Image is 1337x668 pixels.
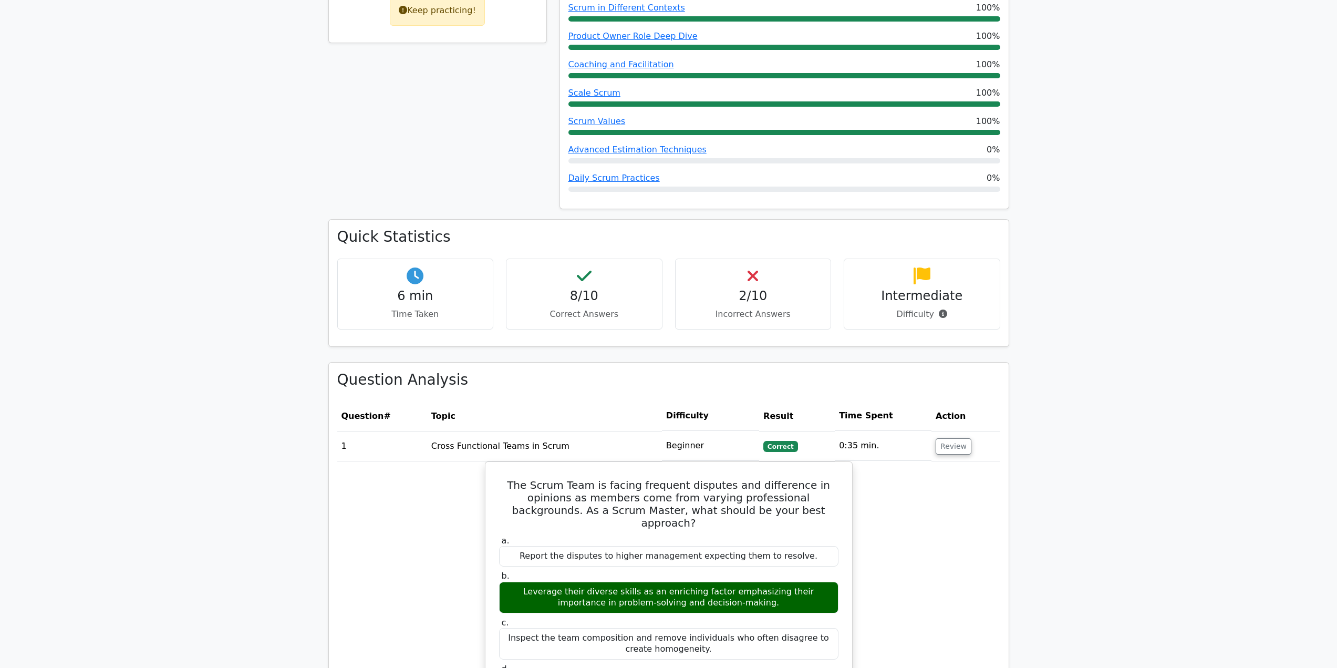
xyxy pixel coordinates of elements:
[976,58,1000,71] span: 100%
[936,438,971,455] button: Review
[662,401,759,431] th: Difficulty
[853,289,991,304] h4: Intermediate
[515,289,654,304] h4: 8/10
[346,289,485,304] h4: 6 min
[568,31,698,41] a: Product Owner Role Deep Dive
[835,401,931,431] th: Time Spent
[976,87,1000,99] span: 100%
[987,143,1000,156] span: 0%
[498,479,839,529] h5: The Scrum Team is facing frequent disputes and difference in opinions as members come from varyin...
[763,441,797,451] span: Correct
[337,401,427,431] th: #
[341,411,384,421] span: Question
[337,228,1000,246] h3: Quick Statistics
[684,289,823,304] h4: 2/10
[976,30,1000,43] span: 100%
[499,582,838,613] div: Leverage their diverse skills as an enriching factor emphasizing their importance in problem-solv...
[568,59,674,69] a: Coaching and Facilitation
[502,618,509,628] span: c.
[931,401,1000,431] th: Action
[337,431,427,461] td: 1
[568,88,620,98] a: Scale Scrum
[346,308,485,321] p: Time Taken
[427,431,662,461] td: Cross Functional Teams in Scrum
[662,431,759,461] td: Beginner
[427,401,662,431] th: Topic
[499,628,838,660] div: Inspect the team composition and remove individuals who often disagree to create homogeneity.
[759,401,835,431] th: Result
[568,116,626,126] a: Scrum Values
[568,145,707,155] a: Advanced Estimation Techniques
[568,3,685,13] a: Scrum in Different Contexts
[976,115,1000,128] span: 100%
[337,371,1000,389] h3: Question Analysis
[502,536,510,546] span: a.
[835,431,931,461] td: 0:35 min.
[502,571,510,581] span: b.
[976,2,1000,14] span: 100%
[987,172,1000,184] span: 0%
[515,308,654,321] p: Correct Answers
[568,173,660,183] a: Daily Scrum Practices
[684,308,823,321] p: Incorrect Answers
[853,308,991,321] p: Difficulty
[499,546,838,567] div: Report the disputes to higher management expecting them to resolve.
